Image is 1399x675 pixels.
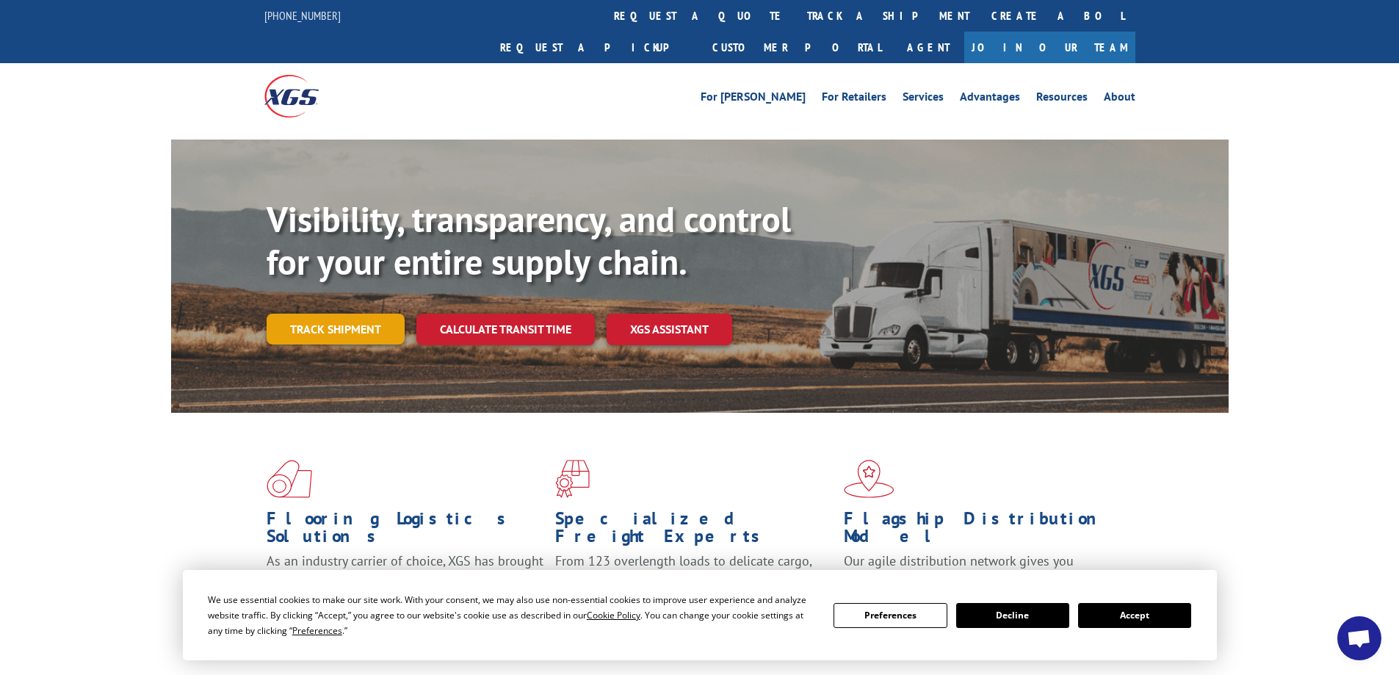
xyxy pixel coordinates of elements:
h1: Flooring Logistics Solutions [267,510,544,552]
div: Cookie Consent Prompt [183,570,1217,660]
a: Agent [892,32,964,63]
button: Decline [956,603,1069,628]
b: Visibility, transparency, and control for your entire supply chain. [267,196,791,284]
img: xgs-icon-total-supply-chain-intelligence-red [267,460,312,498]
span: Cookie Policy [587,609,640,621]
div: We use essential cookies to make our site work. With your consent, we may also use non-essential ... [208,592,816,638]
a: For [PERSON_NAME] [701,91,806,107]
h1: Specialized Freight Experts [555,510,833,552]
a: Services [903,91,944,107]
a: Advantages [960,91,1020,107]
a: XGS ASSISTANT [607,314,732,345]
a: About [1104,91,1135,107]
a: For Retailers [822,91,886,107]
button: Accept [1078,603,1191,628]
a: Open chat [1337,616,1381,660]
span: As an industry carrier of choice, XGS has brought innovation and dedication to flooring logistics... [267,552,543,604]
a: Track shipment [267,314,405,344]
img: xgs-icon-flagship-distribution-model-red [844,460,894,498]
h1: Flagship Distribution Model [844,510,1121,552]
span: Preferences [292,624,342,637]
a: Resources [1036,91,1088,107]
img: xgs-icon-focused-on-flooring-red [555,460,590,498]
a: Customer Portal [701,32,892,63]
a: Calculate transit time [416,314,595,345]
a: Request a pickup [489,32,701,63]
button: Preferences [834,603,947,628]
p: From 123 overlength loads to delicate cargo, our experienced staff knows the best way to move you... [555,552,833,618]
a: [PHONE_NUMBER] [264,8,341,23]
span: Our agile distribution network gives you nationwide inventory management on demand. [844,552,1114,587]
a: Join Our Team [964,32,1135,63]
